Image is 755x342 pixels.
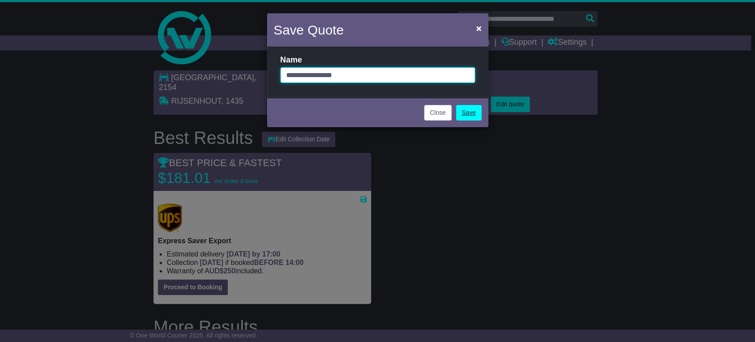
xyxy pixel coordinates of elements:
span: × [476,23,481,33]
a: Save [456,105,482,120]
label: Name [280,55,302,65]
h4: Save Quote [274,20,344,40]
button: Close [424,105,452,120]
button: Close [471,19,486,37]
